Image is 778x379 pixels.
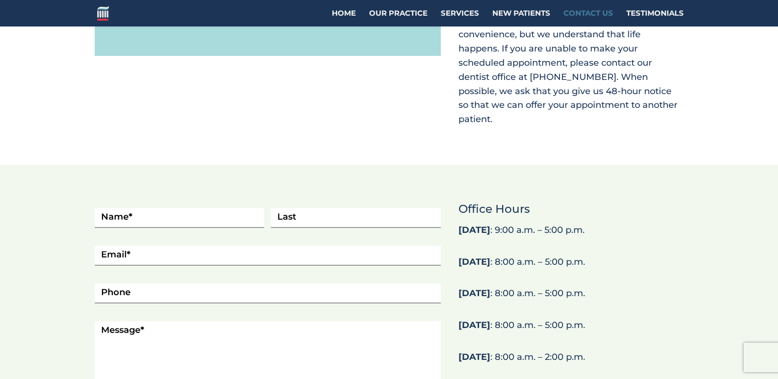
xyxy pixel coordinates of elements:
[458,223,683,246] p: : 9:00 a.m. – 5:00 p.m.
[458,225,490,235] strong: [DATE]
[458,352,490,362] strong: [DATE]
[332,10,356,26] a: Home
[626,10,684,26] a: Testimonials
[458,288,490,299] strong: [DATE]
[97,6,109,20] img: Aderman Family Dentistry
[492,10,550,26] a: New Patients
[458,320,490,330] strong: [DATE]
[563,10,613,26] a: Contact Us
[441,10,479,26] a: Services
[458,318,683,341] p: : 8:00 a.m. – 5:00 p.m.
[458,350,683,373] p: : 8:00 a.m. – 2:00 p.m.
[458,200,683,223] h2: Office Hours
[458,286,683,309] p: : 8:00 a.m. – 5:00 p.m.
[369,10,428,26] a: Our Practice
[458,14,683,126] p: We schedule dentist appointments at your convenience, but we understand that life happens. If you...
[458,255,683,278] p: : 8:00 a.m. – 5:00 p.m.
[458,256,490,267] strong: [DATE]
